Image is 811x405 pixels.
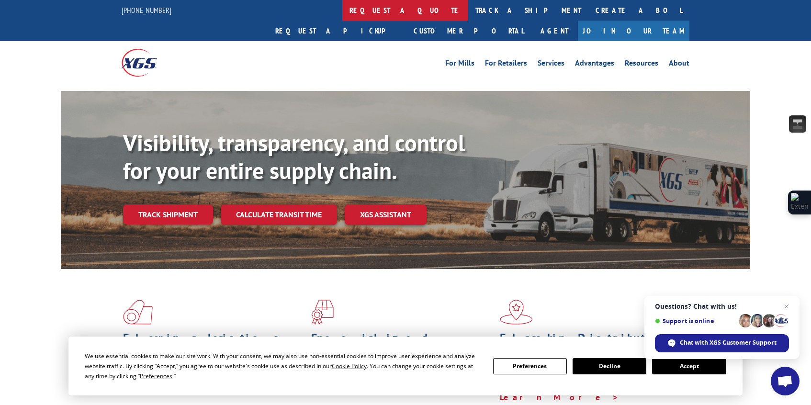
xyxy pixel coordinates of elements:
h1: Flagship Distribution Model [500,332,681,360]
span: Support is online [655,317,735,325]
span: Chat with XGS Customer Support [680,338,777,347]
a: Track shipment [123,204,213,225]
div: Open chat [771,367,800,395]
span: Cookie Policy [332,362,367,370]
a: [PHONE_NUMBER] [122,5,171,15]
b: Visibility, transparency, and control for your entire supply chain. [123,128,465,185]
a: Customer Portal [406,21,531,41]
a: Agent [531,21,578,41]
a: Services [538,59,564,70]
a: Resources [625,59,658,70]
div: We use essential cookies to make our site work. With your consent, we may also use non-essential ... [85,351,481,381]
a: Learn More > [500,392,619,403]
img: xgs-icon-flagship-distribution-model-red [500,300,533,325]
img: xgs-icon-total-supply-chain-intelligence-red [123,300,153,325]
a: Request a pickup [268,21,406,41]
span: Close chat [781,301,792,312]
a: Join Our Team [578,21,689,41]
h1: Specialized Freight Experts [311,332,492,360]
img: Extension Icon [791,193,808,212]
a: For Mills [445,59,474,70]
a: About [669,59,689,70]
button: Decline [573,358,646,374]
a: Advantages [575,59,614,70]
button: Accept [652,358,726,374]
a: Calculate transit time [221,204,337,225]
span: Preferences [140,372,172,380]
div: Cookie Consent Prompt [68,337,743,395]
a: XGS ASSISTANT [345,204,427,225]
h1: Flooring Logistics Solutions [123,332,304,360]
img: xgs-icon-focused-on-flooring-red [311,300,334,325]
a: For Retailers [485,59,527,70]
div: Chat with XGS Customer Support [655,334,789,352]
span: Questions? Chat with us! [655,303,789,310]
button: Preferences [493,358,567,374]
